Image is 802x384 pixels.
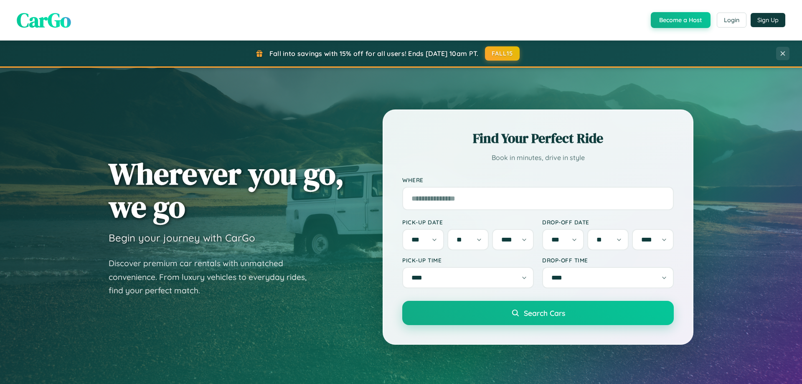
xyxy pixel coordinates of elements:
button: Login [717,13,746,28]
h2: Find Your Perfect Ride [402,129,674,147]
button: Become a Host [651,12,711,28]
p: Book in minutes, drive in style [402,152,674,164]
button: Sign Up [751,13,785,27]
label: Drop-off Date [542,219,674,226]
p: Discover premium car rentals with unmatched convenience. From luxury vehicles to everyday rides, ... [109,257,317,298]
span: CarGo [17,6,71,34]
label: Drop-off Time [542,257,674,264]
span: Fall into savings with 15% off for all users! Ends [DATE] 10am PT. [269,49,479,58]
button: Search Cars [402,301,674,325]
label: Where [402,176,674,183]
label: Pick-up Time [402,257,534,264]
label: Pick-up Date [402,219,534,226]
button: FALL15 [485,46,520,61]
h3: Begin your journey with CarGo [109,231,255,244]
h1: Wherever you go, we go [109,157,344,223]
span: Search Cars [524,308,565,318]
